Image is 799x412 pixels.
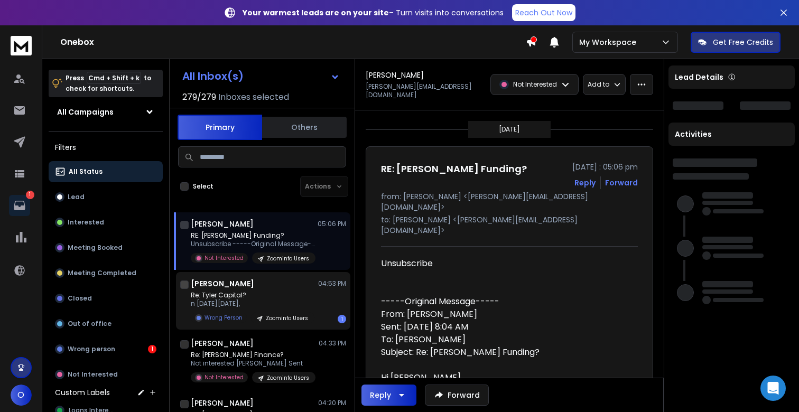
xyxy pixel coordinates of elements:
p: Reach Out Now [515,7,572,18]
p: Wrong person [68,345,115,353]
p: Zoominfo Users [266,314,308,322]
p: Add to [588,80,609,89]
button: Reply [574,177,596,188]
h3: Custom Labels [55,387,110,398]
button: Others [262,116,347,139]
span: Cmd + Shift + k [87,72,141,84]
button: All Inbox(s) [174,65,348,87]
p: Meeting Completed [68,269,136,277]
p: All Status [69,167,103,176]
div: 1 [338,315,346,323]
p: Wrong Person [205,314,243,322]
h1: RE: [PERSON_NAME] Funding? [381,162,527,176]
p: [DATE] : 05:06 pm [572,162,638,172]
button: Primary [178,115,262,140]
p: Lead [68,193,85,201]
p: – Turn visits into conversations [243,7,504,18]
button: Reply [361,385,416,406]
button: Get Free Credits [691,32,781,53]
p: Not Interested [68,370,118,379]
p: Out of office [68,320,112,328]
h1: [PERSON_NAME] [366,70,424,80]
label: Select [193,182,213,191]
p: RE: [PERSON_NAME] Funding? [191,231,318,240]
div: Forward [605,177,638,188]
p: Lead Details [675,72,723,82]
button: All Campaigns [49,101,163,123]
p: Not interested [PERSON_NAME] Sent [191,359,315,368]
p: Zoominfo Users [267,374,309,382]
p: to: [PERSON_NAME] <[PERSON_NAME][EMAIL_ADDRESS][DOMAIN_NAME]> [381,214,638,236]
button: Lead [49,186,163,208]
button: O [11,385,32,406]
a: 1 [9,195,30,216]
p: Get Free Credits [713,37,773,48]
p: Unsubscribe -----Original Message----- From: [PERSON_NAME] [191,240,318,248]
button: Forward [425,385,489,406]
button: Out of office [49,313,163,334]
button: All Status [49,161,163,182]
span: 279 / 279 [182,91,216,104]
p: Not Interested [205,254,244,262]
h1: [PERSON_NAME] [191,338,254,349]
h1: All Campaigns [57,107,114,117]
h1: [PERSON_NAME] [191,398,254,408]
strong: Your warmest leads are on your site [243,7,389,18]
button: Not Interested [49,364,163,385]
p: 1 [26,191,34,199]
p: 04:53 PM [318,279,346,288]
button: Closed [49,288,163,309]
p: Press to check for shortcuts. [66,73,151,94]
p: Interested [68,218,104,227]
div: Open Intercom Messenger [760,376,786,401]
h1: All Inbox(s) [182,71,244,81]
p: My Workspace [579,37,640,48]
p: n [DATE][DATE], [191,299,314,308]
p: 04:20 PM [318,399,346,407]
p: Re: [PERSON_NAME] Finance? [191,351,315,359]
p: [DATE] [499,125,520,134]
p: Zoominfo Users [267,255,309,263]
div: Activities [668,123,795,146]
h1: Onebox [60,36,526,49]
h1: [PERSON_NAME] [191,278,254,289]
div: Reply [370,390,391,400]
a: Reach Out Now [512,4,575,21]
p: Re: Tyler Capital? [191,291,314,299]
button: Wrong person1 [49,339,163,360]
p: 05:06 PM [318,220,346,228]
p: from: [PERSON_NAME] <[PERSON_NAME][EMAIL_ADDRESS][DOMAIN_NAME]> [381,191,638,212]
p: [PERSON_NAME][EMAIL_ADDRESS][DOMAIN_NAME] [366,82,484,99]
img: logo [11,36,32,55]
h3: Filters [49,140,163,155]
p: Meeting Booked [68,244,123,252]
h1: [PERSON_NAME] [191,219,254,229]
button: Interested [49,212,163,233]
p: Closed [68,294,92,303]
button: Meeting Booked [49,237,163,258]
p: Not Interested [205,373,244,381]
button: Meeting Completed [49,263,163,284]
p: Not Interested [513,80,557,89]
p: 04:33 PM [319,339,346,348]
h3: Inboxes selected [218,91,289,104]
div: 1 [148,345,156,353]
